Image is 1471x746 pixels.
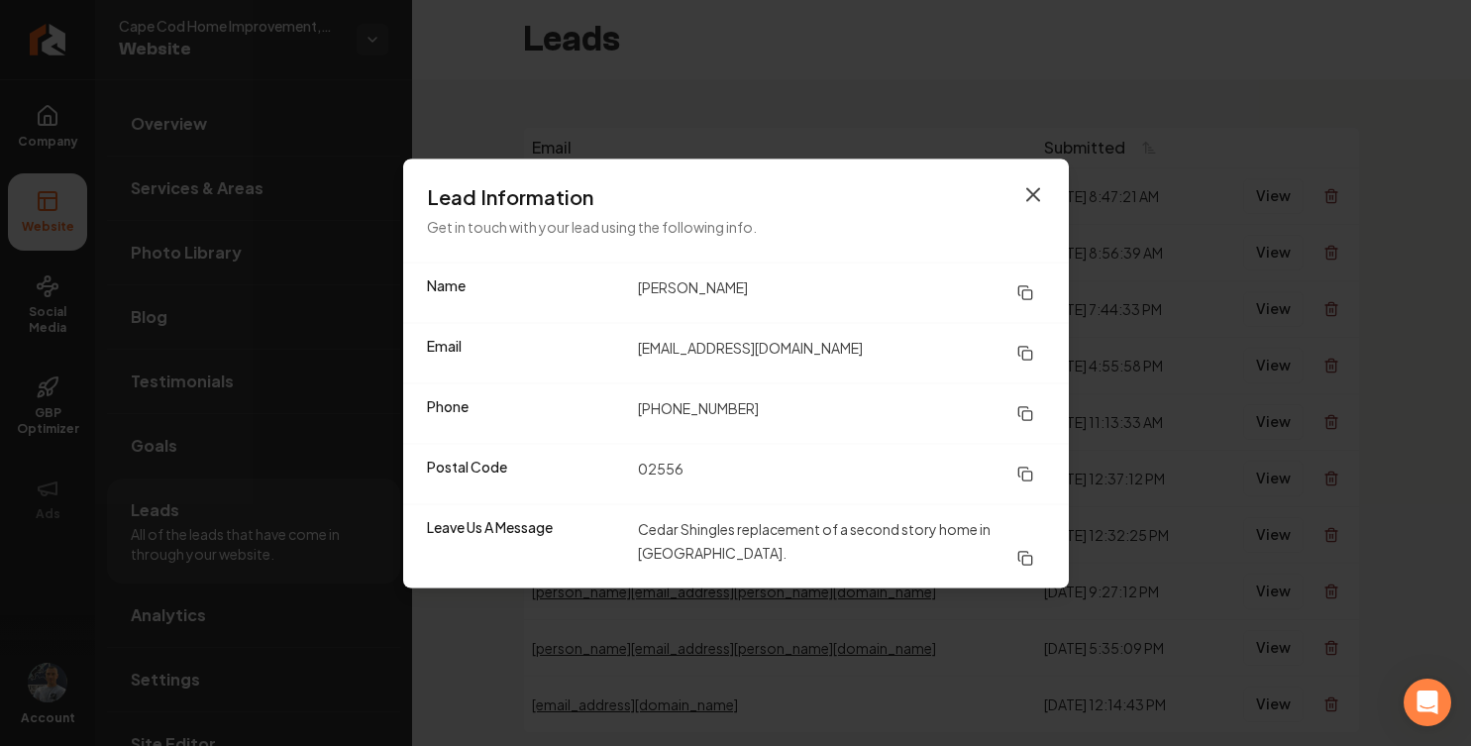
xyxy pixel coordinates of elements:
[427,335,622,371] dt: Email
[638,456,1045,491] dd: 02556
[427,214,1045,238] p: Get in touch with your lead using the following info.
[427,182,1045,210] h3: Lead Information
[638,274,1045,310] dd: [PERSON_NAME]
[427,456,622,491] dt: Postal Code
[638,516,1045,576] dd: Cedar Shingles replacement of a second story home in [GEOGRAPHIC_DATA].
[427,395,622,431] dt: Phone
[427,274,622,310] dt: Name
[638,395,1045,431] dd: [PHONE_NUMBER]
[427,516,622,576] dt: Leave Us A Message
[638,335,1045,371] dd: [EMAIL_ADDRESS][DOMAIN_NAME]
